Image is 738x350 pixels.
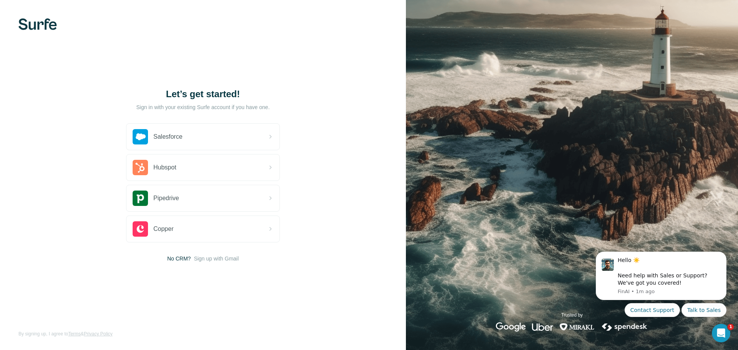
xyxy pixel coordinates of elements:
span: No CRM? [167,255,191,262]
span: Hubspot [153,163,176,172]
span: Salesforce [153,132,183,141]
img: mirakl's logo [559,322,595,332]
iframe: Intercom live chat [712,324,730,342]
p: Sign in with your existing Surfe account if you have one. [136,103,269,111]
span: By signing up, I agree to & [18,330,113,337]
span: 1 [728,324,734,330]
a: Privacy Policy [84,331,113,337]
img: pipedrive's logo [133,191,148,206]
iframe: Intercom notifications message [584,242,738,346]
a: Terms [68,331,81,337]
img: salesforce's logo [133,129,148,144]
span: Pipedrive [153,194,179,203]
h1: Let’s get started! [126,88,280,100]
span: Copper [153,224,173,234]
img: google's logo [496,322,526,332]
img: hubspot's logo [133,160,148,175]
button: Sign up with Gmail [194,255,239,262]
img: Surfe's logo [18,18,57,30]
p: Trusted by [561,312,583,318]
img: copper's logo [133,221,148,237]
img: uber's logo [532,322,553,332]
